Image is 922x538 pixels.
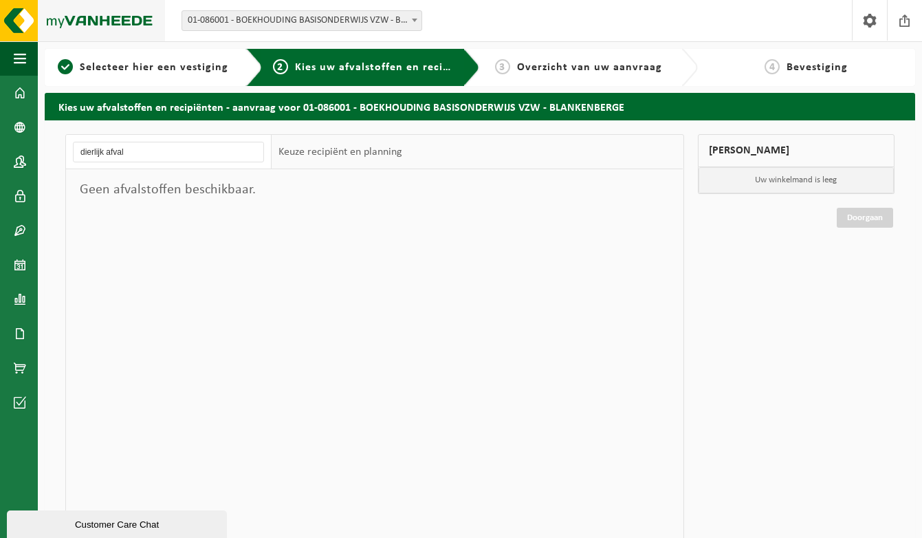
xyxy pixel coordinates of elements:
span: 01-086001 - BOEKHOUDING BASISONDERWIJS VZW - BLANKENBERGE [182,11,421,30]
span: 2 [273,59,288,74]
span: 4 [765,59,780,74]
div: Keuze recipiënt en planning [272,135,409,169]
a: 1Selecteer hier een vestiging [52,59,235,76]
h2: Kies uw afvalstoffen en recipiënten - aanvraag voor 01-086001 - BOEKHOUDING BASISONDERWIJS VZW - ... [45,93,915,120]
a: Doorgaan [837,208,893,228]
span: Bevestiging [787,62,848,73]
p: Uw winkelmand is leeg [699,167,894,193]
iframe: chat widget [7,508,230,538]
div: [PERSON_NAME] [698,134,895,167]
span: 1 [58,59,73,74]
span: 3 [495,59,510,74]
input: Materiaal zoeken [73,142,264,162]
span: Selecteer hier een vestiging [80,62,228,73]
span: 01-086001 - BOEKHOUDING BASISONDERWIJS VZW - BLANKENBERGE [182,10,422,31]
div: Geen afvalstoffen beschikbaar. [66,169,272,211]
span: Overzicht van uw aanvraag [517,62,662,73]
span: Kies uw afvalstoffen en recipiënten [295,62,484,73]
